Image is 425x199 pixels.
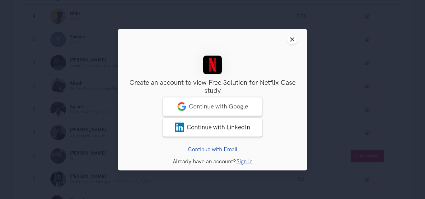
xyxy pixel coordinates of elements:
span: Continue with Google [189,102,248,110]
span: Continue with LinkedIn [187,123,250,131]
img: google [177,102,186,111]
a: LinkedInContinue with LinkedIn [163,117,262,137]
h3: Create an account to view Free Solution for Netflix Case study [128,79,297,95]
a: googleContinue with Google [163,97,262,116]
img: LinkedIn [175,122,184,132]
span: Already have an account? [173,158,236,165]
a: Sign in [236,158,253,165]
a: Continue with Email [188,146,237,152]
